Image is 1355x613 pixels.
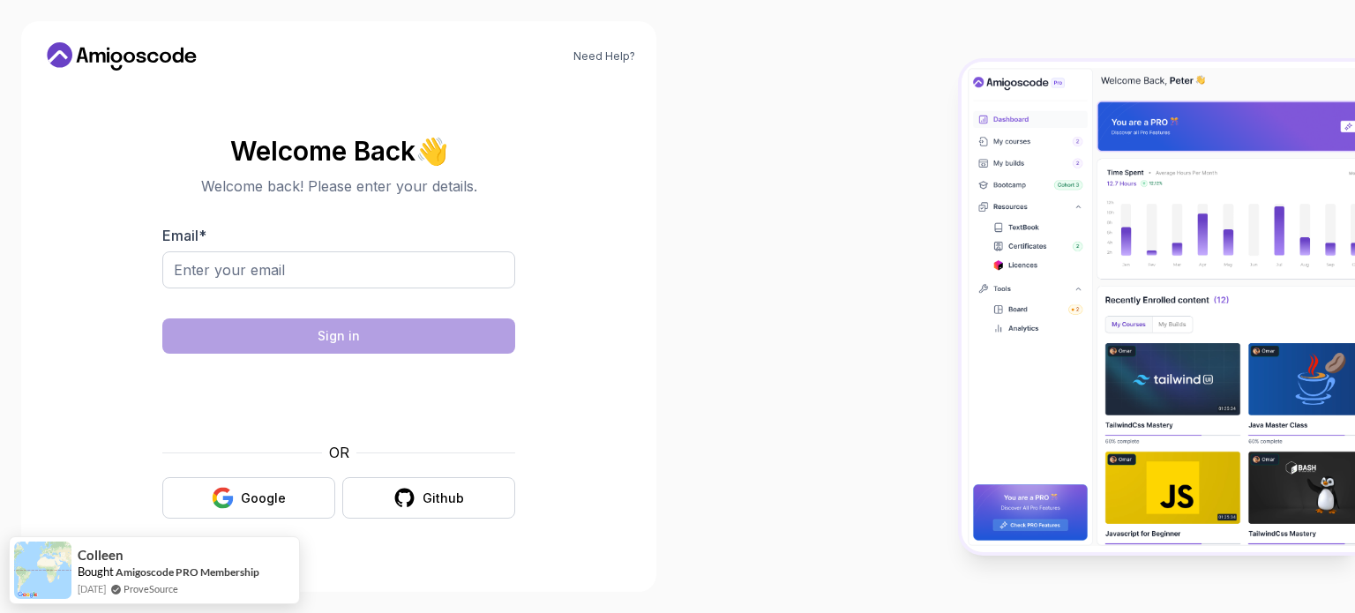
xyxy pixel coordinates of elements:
[342,477,515,519] button: Github
[329,442,349,463] p: OR
[124,581,178,596] a: ProveSource
[78,564,114,579] span: Bought
[162,137,515,165] h2: Welcome Back
[42,42,201,71] a: Home link
[14,542,71,599] img: provesource social proof notification image
[78,581,106,596] span: [DATE]
[573,49,635,64] a: Need Help?
[162,227,206,244] label: Email *
[423,490,464,507] div: Github
[78,548,124,563] span: Colleen
[162,176,515,197] p: Welcome back! Please enter your details.
[162,251,515,288] input: Enter your email
[318,327,360,345] div: Sign in
[241,490,286,507] div: Google
[162,318,515,354] button: Sign in
[414,134,451,168] span: 👋
[162,477,335,519] button: Google
[206,364,472,431] iframe: Widget containing checkbox for hCaptcha security challenge
[962,62,1355,552] img: Amigoscode Dashboard
[116,565,259,579] a: Amigoscode PRO Membership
